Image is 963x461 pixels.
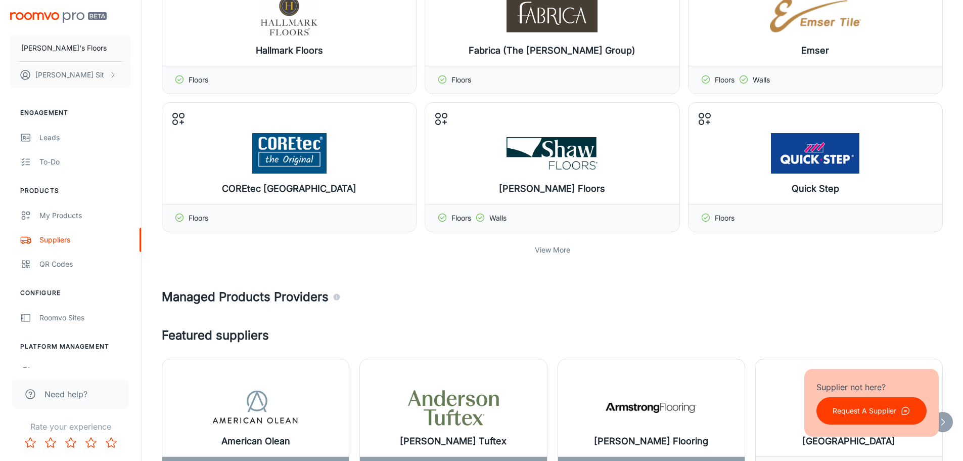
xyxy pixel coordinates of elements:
[210,388,301,428] img: American Olean
[39,234,131,245] div: Suppliers
[803,388,894,428] img: Beaulieu Canada
[101,433,121,453] button: Rate 5 star
[715,213,735,224] p: Floors
[189,74,208,86] p: Floors
[10,62,131,88] button: [PERSON_NAME] Sit
[40,433,61,453] button: Rate 2 star
[61,433,81,453] button: Rate 3 star
[8,421,133,433] p: Rate your experience
[35,69,104,80] p: [PERSON_NAME] Sit
[715,74,735,86] p: Floors
[333,288,341,306] div: Agencies and suppliers who work with us to automatically identify the specific products you carry
[162,326,943,345] h4: Featured suppliers
[833,405,896,416] p: Request A Supplier
[39,132,131,143] div: Leads
[764,420,934,448] h6: [PERSON_NAME] [GEOGRAPHIC_DATA]
[81,433,101,453] button: Rate 4 star
[162,288,943,306] h4: Managed Products Providers
[39,312,131,323] div: Roomvo Sites
[451,74,471,86] p: Floors
[39,366,131,377] div: User Administration
[400,434,507,448] h6: [PERSON_NAME] Tuftex
[39,210,131,221] div: My Products
[21,43,107,54] p: [PERSON_NAME]'s Floors
[753,74,770,86] p: Walls
[816,397,927,425] button: Request A Supplier
[44,388,87,400] span: Need help?
[408,388,499,428] img: Anderson Tuftex
[489,213,507,224] p: Walls
[189,213,208,224] p: Floors
[39,259,131,270] div: QR Codes
[606,388,697,428] img: Armstrong Flooring
[816,381,927,393] p: Supplier not here?
[535,244,570,256] p: View More
[10,12,107,23] img: Roomvo PRO Beta
[451,213,471,224] p: Floors
[20,433,40,453] button: Rate 1 star
[10,35,131,61] button: [PERSON_NAME]'s Floors
[221,434,290,448] h6: American Olean
[39,156,131,167] div: To-do
[594,434,708,448] h6: [PERSON_NAME] Flooring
